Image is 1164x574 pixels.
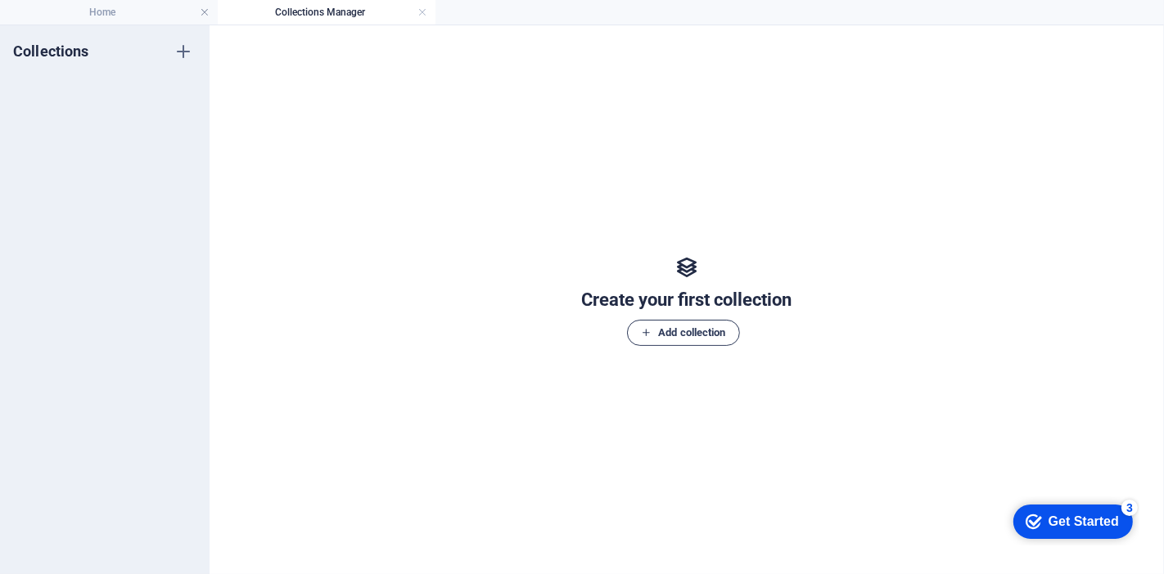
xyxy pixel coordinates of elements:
span: Add collection [641,323,725,343]
div: Get Started [48,18,119,33]
i: Create new collection [174,42,193,61]
h5: Create your first collection [582,287,792,313]
div: Get Started 3 items remaining, 40% complete [13,8,133,43]
button: Add collection [627,320,739,346]
div: 3 [121,3,138,20]
h4: Collections Manager [218,3,435,21]
h6: Collections [13,42,89,61]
